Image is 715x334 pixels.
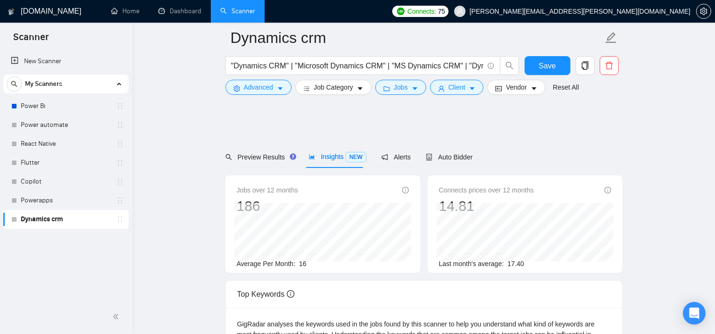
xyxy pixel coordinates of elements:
button: folderJobscaret-down [375,80,426,95]
span: setting [697,8,711,15]
span: Connects: [407,6,436,17]
a: Power Bi [21,97,111,116]
span: My Scanners [25,75,62,93]
span: holder [116,216,124,223]
span: caret-down [469,85,475,92]
a: homeHome [111,7,139,15]
a: searchScanner [220,7,255,15]
button: idcardVendorcaret-down [487,80,545,95]
span: holder [116,102,124,110]
span: Connects prices over 12 months [439,185,534,195]
img: logo [8,4,15,19]
span: holder [116,178,124,185]
a: Powerapps [21,191,111,210]
span: search [225,154,232,160]
a: New Scanner [11,52,121,71]
span: caret-down [357,85,363,92]
span: holder [116,140,124,148]
li: My Scanners [3,75,129,229]
span: area-chart [309,153,315,160]
span: Auto Bidder [426,153,473,161]
span: double-left [112,312,122,321]
div: Open Intercom Messenger [683,302,706,325]
span: user [457,8,463,15]
div: Tooltip anchor [289,152,297,161]
a: setting [696,8,711,15]
div: Top Keywords [237,281,611,308]
span: Client [448,82,465,92]
button: setting [696,4,711,19]
span: Alerts [381,153,411,161]
span: Job Category [314,82,353,92]
span: search [7,81,21,87]
span: caret-down [277,85,284,92]
span: copy [576,61,594,70]
span: info-circle [488,63,494,69]
span: NEW [345,152,366,162]
button: search [500,56,519,75]
span: 17.40 [508,260,524,267]
span: info-circle [402,187,409,193]
span: notification [381,154,388,160]
span: Jobs over 12 months [237,185,298,195]
span: info-circle [604,187,611,193]
span: holder [116,121,124,129]
div: 14.81 [439,197,534,215]
span: bars [303,85,310,92]
span: robot [426,154,432,160]
span: 75 [438,6,445,17]
a: Reset All [553,82,579,92]
span: holder [116,159,124,167]
span: Average Per Month: [237,260,295,267]
button: copy [576,56,594,75]
input: Scanner name... [231,26,603,50]
button: userClientcaret-down [430,80,484,95]
button: search [7,76,22,92]
a: Power automate [21,116,111,134]
span: Save [539,60,556,72]
span: Vendor [506,82,526,92]
input: Search Freelance Jobs... [231,60,483,72]
button: delete [600,56,619,75]
span: search [500,61,518,70]
span: Jobs [394,82,408,92]
span: Advanced [244,82,273,92]
img: upwork-logo.png [397,8,405,15]
span: caret-down [531,85,537,92]
a: Copilot [21,172,111,191]
span: caret-down [412,85,418,92]
a: Dynamics crm [21,210,111,229]
button: barsJob Categorycaret-down [295,80,371,95]
span: folder [383,85,390,92]
span: edit [605,32,617,44]
li: New Scanner [3,52,129,71]
button: Save [525,56,570,75]
div: 186 [237,197,298,215]
button: settingAdvancedcaret-down [225,80,292,95]
span: Preview Results [225,153,293,161]
a: dashboardDashboard [158,7,201,15]
span: 16 [299,260,307,267]
span: Insights [309,153,366,160]
span: holder [116,197,124,204]
a: React Native [21,134,111,153]
span: setting [233,85,240,92]
span: Last month's average: [439,260,504,267]
span: delete [600,61,618,70]
span: info-circle [287,290,294,298]
a: Flutter [21,153,111,172]
span: idcard [495,85,502,92]
span: user [438,85,445,92]
span: Scanner [6,30,56,50]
